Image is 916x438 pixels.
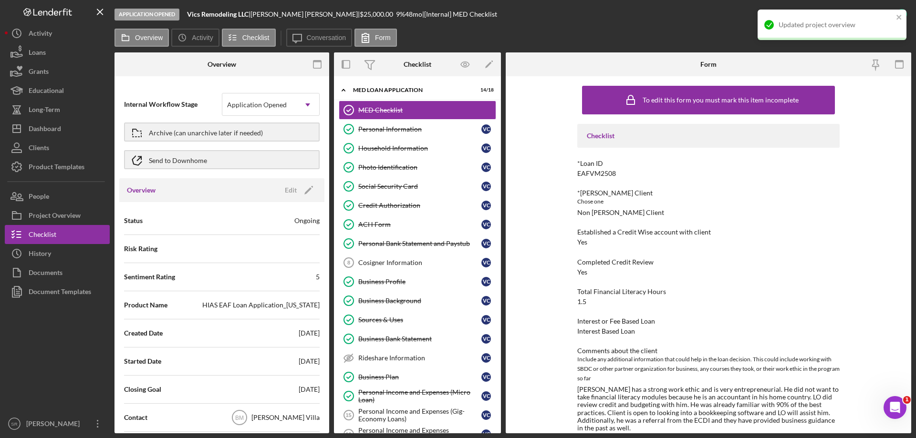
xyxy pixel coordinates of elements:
button: Loans [5,43,110,62]
a: Personal Bank Statement and PaystubVC [339,234,496,253]
div: V C [481,296,491,306]
div: Application Opened [227,101,287,109]
tspan: 8 [347,260,350,265]
div: Social Security Card [358,183,481,190]
span: Product Name [124,300,167,310]
div: Edit [285,183,297,197]
tspan: 16 [345,431,351,437]
a: Household InformationVC [339,139,496,158]
a: Documents [5,263,110,282]
div: Overview [208,61,236,68]
div: Yes [577,238,587,246]
div: Business Background [358,297,481,305]
div: Photo Identification [358,163,481,171]
button: Product Templates [5,157,110,176]
a: Activity [5,24,110,43]
div: 14 / 18 [477,87,494,93]
div: Educational [29,81,64,102]
div: V C [481,372,491,382]
a: Business ProfileVC [339,272,496,291]
a: People [5,187,110,206]
div: Archive (can unarchive later if needed) [149,123,263,141]
a: Rideshare InformationVC [339,348,496,367]
div: Yes [577,268,587,276]
iframe: Intercom live chat [884,396,906,419]
a: Photo IdentificationVC [339,158,496,177]
span: Status [124,216,143,225]
div: Interest Based Loan [577,327,635,335]
div: 5 [316,272,320,282]
div: Credit Authorization [358,202,481,209]
div: [PERSON_NAME] [24,414,86,436]
span: Created Date [124,328,163,338]
button: Clients [5,138,110,157]
div: Sources & Uses [358,316,481,324]
button: Project Overview [5,206,110,225]
div: History [29,244,51,265]
span: Sentiment Rating [124,272,175,282]
span: Closing Goal [124,385,161,394]
button: SR[PERSON_NAME] [5,414,110,433]
div: V C [481,258,491,267]
div: Cosigner Information [358,259,481,266]
label: Activity [192,34,213,41]
button: Archive (can unarchive later if needed) [124,122,320,142]
a: Checklist [5,225,110,244]
div: | [Internal] MED Checklist [422,10,497,18]
a: Educational [5,81,110,100]
div: MED Loan Application [353,87,470,93]
div: Loans [29,43,46,64]
div: To edit this form you must mark this item incomplete [643,96,799,104]
div: Chose one [577,197,840,206]
a: Business PlanVC [339,367,496,387]
div: V C [481,334,491,344]
div: [PERSON_NAME] has a strong work ethic and is very entrepreneurial. He did not want to take financ... [577,386,840,432]
div: Completed Credit Review [577,258,840,266]
div: Dashboard [29,119,61,141]
div: Clients [29,138,49,160]
div: V C [481,220,491,229]
div: V C [481,182,491,191]
div: V C [481,124,491,134]
button: Send to Downhome [124,150,320,169]
div: Household Information [358,144,481,152]
div: EAFVM2508 [577,170,616,177]
span: 1 [903,396,911,404]
h3: Overview [127,185,156,195]
span: Started Date [124,357,161,366]
span: Internal Workflow Stage [124,100,222,109]
div: Checklist [29,225,56,246]
div: V C [481,410,491,420]
a: Personal InformationVC [339,120,496,139]
div: Personal Income and Expenses (Micro Loan) [358,388,481,404]
a: Grants [5,62,110,81]
div: Checklist [587,132,830,140]
div: Total Financial Literacy Hours [577,288,840,295]
div: Comments about the client [577,347,840,355]
label: Overview [135,34,163,41]
div: [PERSON_NAME] Villa [251,413,320,422]
a: MED Checklist [339,101,496,120]
a: Document Templates [5,282,110,301]
div: [DATE] [299,385,320,394]
button: Complete [852,5,911,24]
div: People [29,187,49,208]
label: Conversation [307,34,346,41]
a: Personal Income and Expenses (Micro Loan)VC [339,387,496,406]
a: 8Cosigner InformationVC [339,253,496,272]
button: Edit [279,183,317,197]
div: 1.5 [577,298,586,306]
tspan: 15 [345,412,351,418]
div: Documents [29,263,62,285]
a: 15Personal Income and Expenses (Gig-Economy Loans)VC [339,406,496,425]
button: Activity [171,29,219,47]
div: Complete [861,5,890,24]
button: Long-Term [5,100,110,119]
div: $25,000.00 [360,10,396,18]
label: Form [375,34,391,41]
div: V C [481,201,491,210]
